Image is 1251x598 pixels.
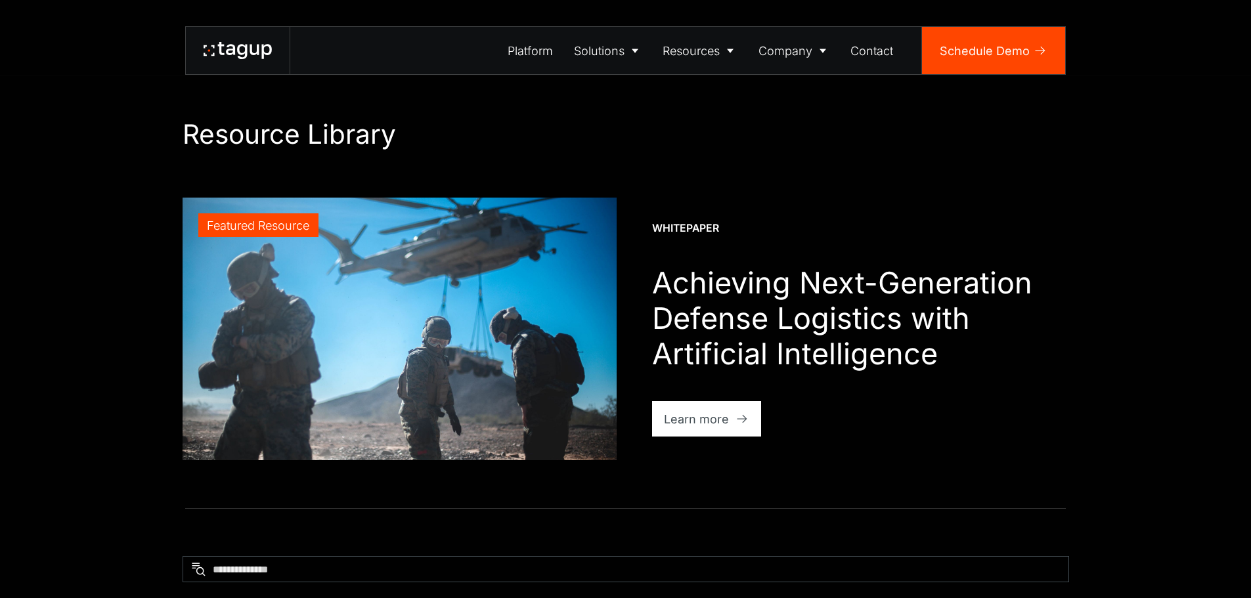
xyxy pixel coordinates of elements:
[758,42,812,60] div: Company
[922,27,1065,74] a: Schedule Demo
[652,221,719,236] div: Whitepaper
[183,118,1069,150] h1: Resource Library
[748,27,841,74] a: Company
[940,42,1030,60] div: Schedule Demo
[183,198,617,460] a: Featured Resource
[841,27,904,74] a: Contact
[207,217,309,234] div: Featured Resource
[652,265,1069,372] h1: Achieving Next-Generation Defense Logistics with Artificial Intelligence
[563,27,653,74] a: Solutions
[663,42,720,60] div: Resources
[664,410,729,428] div: Learn more
[574,42,625,60] div: Solutions
[508,42,553,60] div: Platform
[653,27,749,74] a: Resources
[652,401,762,437] a: Learn more
[498,27,564,74] a: Platform
[850,42,893,60] div: Contact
